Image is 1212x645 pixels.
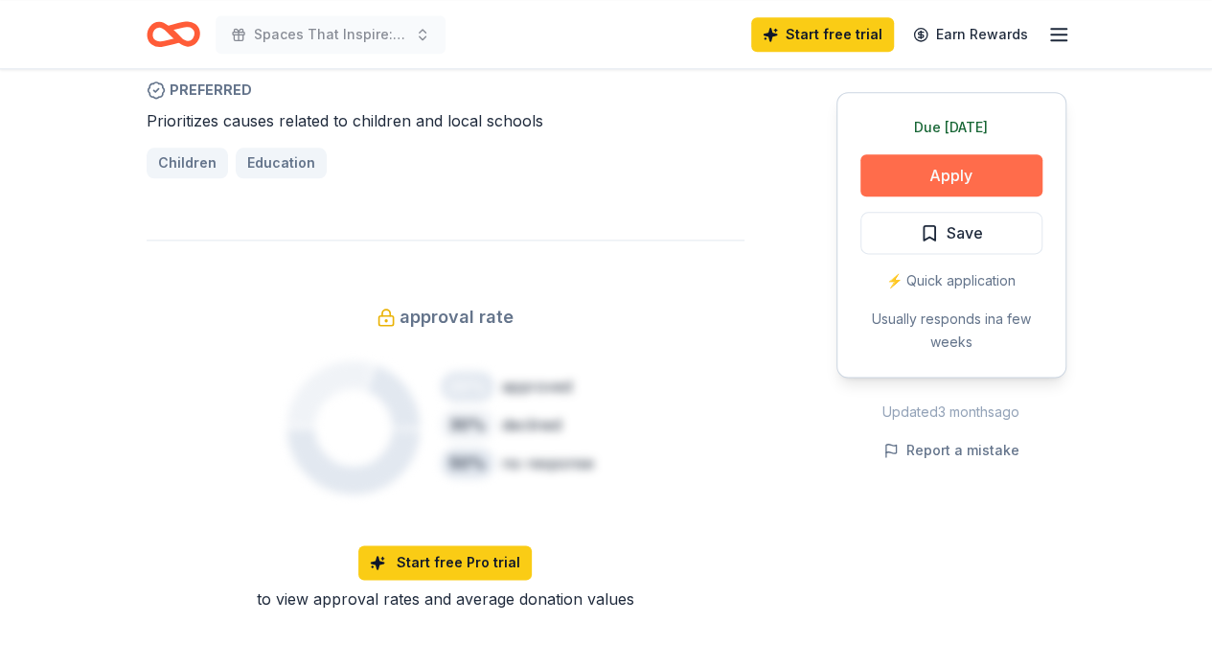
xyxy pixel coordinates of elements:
[358,545,532,580] a: Start free Pro trial
[502,375,572,398] div: approved
[502,413,561,436] div: declined
[441,371,494,402] div: 20 %
[236,148,327,178] a: Education
[883,439,1019,462] button: Report a mistake
[247,151,315,174] span: Education
[254,23,407,46] span: Spaces That Inspire: A Fundraising Celebration
[147,79,744,102] span: Preferred
[441,448,494,478] div: 50 %
[860,154,1042,196] button: Apply
[147,12,200,57] a: Home
[158,151,217,174] span: Children
[902,17,1040,52] a: Earn Rewards
[947,220,983,245] span: Save
[751,17,894,52] a: Start free trial
[216,15,446,54] button: Spaces That Inspire: A Fundraising Celebration
[836,401,1066,424] div: Updated 3 months ago
[502,451,594,474] div: no response
[860,308,1042,354] div: Usually responds in a few weeks
[860,116,1042,139] div: Due [DATE]
[860,212,1042,254] button: Save
[147,111,543,130] span: Prioritizes causes related to children and local schools
[400,302,514,333] span: approval rate
[147,587,744,610] div: to view approval rates and average donation values
[441,409,494,440] div: 30 %
[860,269,1042,292] div: ⚡️ Quick application
[147,148,228,178] a: Children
